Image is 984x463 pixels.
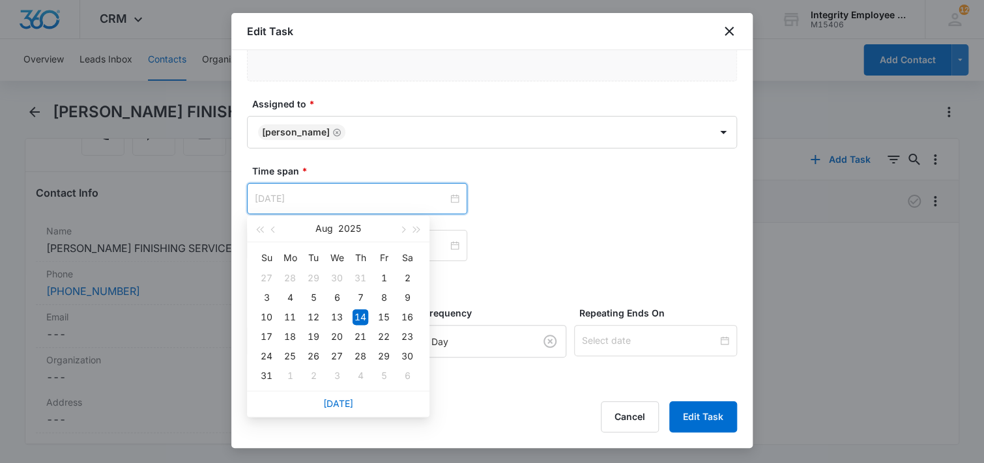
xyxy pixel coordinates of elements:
[302,366,325,386] td: 2025-09-02
[372,268,396,288] td: 2025-08-01
[255,268,278,288] td: 2025-07-27
[349,327,372,346] td: 2025-08-21
[424,306,572,320] label: Frequency
[396,247,419,268] th: Sa
[376,270,392,286] div: 1
[306,290,321,305] div: 5
[302,307,325,327] td: 2025-08-12
[372,247,396,268] th: Fr
[255,247,278,268] th: Su
[325,288,349,307] td: 2025-08-06
[306,348,321,364] div: 26
[306,270,321,286] div: 29
[282,368,298,384] div: 1
[278,268,302,288] td: 2025-07-28
[399,270,415,286] div: 2
[372,366,396,386] td: 2025-09-05
[396,366,419,386] td: 2025-09-06
[255,307,278,327] td: 2025-08-10
[399,290,415,305] div: 9
[247,23,293,39] h1: Edit Task
[338,216,361,242] button: 2025
[259,368,274,384] div: 31
[349,307,372,327] td: 2025-08-14
[353,368,368,384] div: 4
[372,288,396,307] td: 2025-08-08
[306,309,321,325] div: 12
[302,346,325,366] td: 2025-08-26
[282,329,298,344] div: 18
[669,401,737,432] button: Edit Task
[306,329,321,344] div: 19
[540,331,560,352] button: Clear
[325,327,349,346] td: 2025-08-20
[372,307,396,327] td: 2025-08-15
[399,309,415,325] div: 16
[579,306,742,320] label: Repeating Ends On
[262,128,330,137] div: [PERSON_NAME]
[325,247,349,268] th: We
[302,247,325,268] th: Tu
[323,398,353,409] a: [DATE]
[396,268,419,288] td: 2025-08-02
[349,247,372,268] th: Th
[282,270,298,286] div: 28
[372,327,396,346] td: 2025-08-22
[259,348,274,364] div: 24
[282,309,298,325] div: 11
[376,290,392,305] div: 8
[278,247,302,268] th: Mo
[329,290,345,305] div: 6
[252,97,742,111] label: Assigned to
[259,329,274,344] div: 17
[349,268,372,288] td: 2025-07-31
[330,128,341,137] div: Remove Dan Valentino
[255,366,278,386] td: 2025-08-31
[325,366,349,386] td: 2025-09-03
[259,270,274,286] div: 27
[302,327,325,346] td: 2025-08-19
[325,307,349,327] td: 2025-08-13
[255,191,448,206] input: Aug 14, 2025
[601,401,659,432] button: Cancel
[329,309,345,325] div: 13
[325,268,349,288] td: 2025-07-30
[278,346,302,366] td: 2025-08-25
[396,327,419,346] td: 2025-08-23
[259,309,274,325] div: 10
[255,346,278,366] td: 2025-08-24
[278,307,302,327] td: 2025-08-11
[376,368,392,384] div: 5
[282,290,298,305] div: 4
[329,368,345,384] div: 3
[399,348,415,364] div: 30
[353,270,368,286] div: 31
[252,164,742,178] label: Time span
[396,307,419,327] td: 2025-08-16
[353,329,368,344] div: 21
[353,290,368,305] div: 7
[376,309,392,325] div: 15
[306,368,321,384] div: 2
[282,348,298,364] div: 25
[302,288,325,307] td: 2025-08-05
[329,348,345,364] div: 27
[255,327,278,346] td: 2025-08-17
[278,288,302,307] td: 2025-08-04
[372,346,396,366] td: 2025-08-29
[399,329,415,344] div: 23
[329,270,345,286] div: 30
[353,348,368,364] div: 28
[259,290,274,305] div: 3
[349,346,372,366] td: 2025-08-28
[396,346,419,366] td: 2025-08-30
[349,288,372,307] td: 2025-08-07
[396,288,419,307] td: 2025-08-09
[721,23,737,39] button: close
[278,327,302,346] td: 2025-08-18
[349,366,372,386] td: 2025-09-04
[278,366,302,386] td: 2025-09-01
[302,268,325,288] td: 2025-07-29
[582,333,717,348] input: Select date
[329,329,345,344] div: 20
